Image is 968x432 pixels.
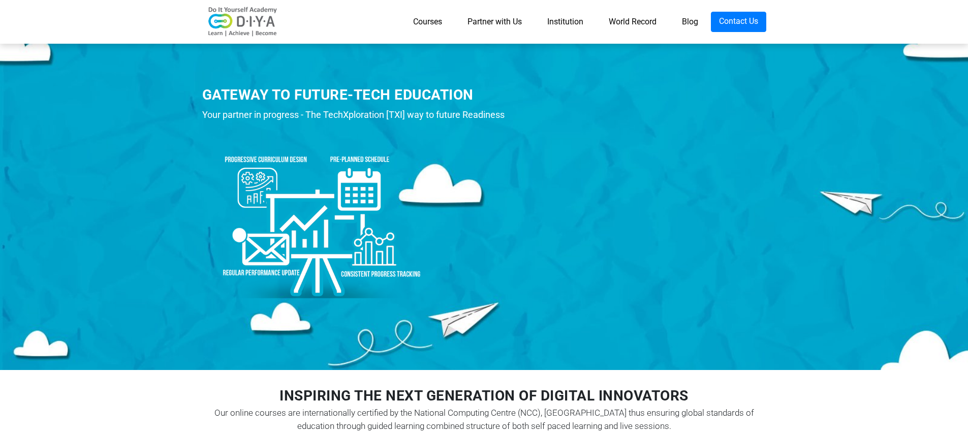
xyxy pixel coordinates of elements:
div: INSPIRING THE NEXT GENERATION OF DIGITAL INNOVATORS [202,385,766,407]
a: Contact Us [711,12,766,32]
img: logo-v2.png [202,7,284,37]
a: World Record [596,12,669,32]
a: Partner with Us [455,12,535,32]
a: Blog [669,12,711,32]
a: Courses [400,12,455,32]
img: ins-prod1.png [202,128,436,303]
div: GATEWAY TO FUTURE-TECH EDUCATION [202,85,525,105]
div: Your partner in progress - The TechXploration [TXI] way to future Readiness [202,107,525,122]
a: Institution [535,12,596,32]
